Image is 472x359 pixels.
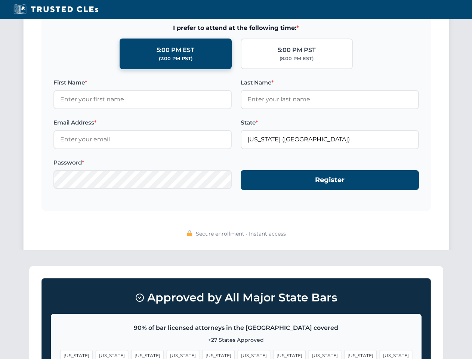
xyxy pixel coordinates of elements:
[53,78,232,87] label: First Name
[51,288,422,308] h3: Approved by All Major State Bars
[157,45,194,55] div: 5:00 PM EST
[241,78,419,87] label: Last Name
[278,45,316,55] div: 5:00 PM PST
[186,230,192,236] img: 🔒
[53,158,232,167] label: Password
[241,170,419,190] button: Register
[53,130,232,149] input: Enter your email
[53,23,419,33] span: I prefer to attend at the following time:
[53,118,232,127] label: Email Address
[241,90,419,109] input: Enter your last name
[60,336,412,344] p: +27 States Approved
[60,323,412,333] p: 90% of bar licensed attorneys in the [GEOGRAPHIC_DATA] covered
[241,130,419,149] input: Florida (FL)
[196,230,286,238] span: Secure enrollment • Instant access
[280,55,314,62] div: (8:00 PM EST)
[53,90,232,109] input: Enter your first name
[241,118,419,127] label: State
[11,4,101,15] img: Trusted CLEs
[159,55,192,62] div: (2:00 PM PST)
